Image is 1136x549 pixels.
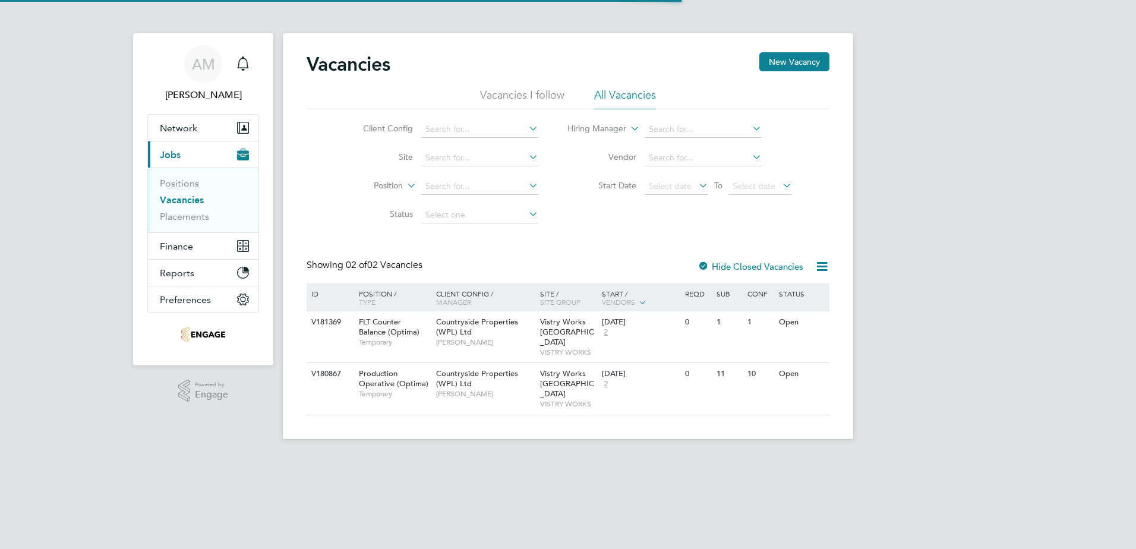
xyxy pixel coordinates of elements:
label: Hiring Manager [558,123,626,135]
div: V180867 [308,363,350,385]
label: Status [345,209,413,219]
label: Client Config [345,123,413,134]
span: Manager [436,297,471,307]
a: Vacancies [160,194,204,206]
span: Type [359,297,375,307]
div: 1 [744,311,775,333]
span: AM [192,56,215,72]
a: AM[PERSON_NAME] [147,45,259,102]
h2: Vacancies [307,52,390,76]
button: Finance [148,233,258,259]
input: Search for... [421,121,538,138]
div: Sub [714,283,744,304]
div: 0 [682,311,713,333]
span: 2 [602,327,610,337]
div: V181369 [308,311,350,333]
label: Hide Closed Vacancies [698,261,803,272]
input: Search for... [421,178,538,195]
div: Position / [350,283,433,312]
label: Start Date [568,180,636,191]
span: FLT Counter Balance (Optima) [359,317,419,337]
span: Countryside Properties (WPL) Ltd [436,368,518,389]
div: Jobs [148,168,258,232]
button: Jobs [148,141,258,168]
div: Showing [307,259,425,272]
span: Site Group [540,297,580,307]
span: Preferences [160,294,211,305]
div: 11 [714,363,744,385]
label: Site [345,152,413,162]
div: Status [776,283,828,304]
input: Search for... [645,150,762,166]
div: Start / [599,283,682,313]
span: 02 of [346,259,367,271]
div: Reqd [682,283,713,304]
label: Position [335,180,403,192]
li: Vacancies I follow [480,88,564,109]
span: Temporary [359,389,430,399]
div: Client Config / [433,283,537,312]
div: [DATE] [602,317,679,327]
a: Go to home page [147,325,259,344]
label: Vendor [568,152,636,162]
span: Vistry Works [GEOGRAPHIC_DATA] [540,317,594,347]
span: 02 Vacancies [346,259,422,271]
span: [PERSON_NAME] [436,337,534,347]
button: Preferences [148,286,258,313]
span: Finance [160,241,193,252]
span: Adele Masters [147,88,259,102]
a: Powered byEngage [178,380,229,402]
div: 0 [682,363,713,385]
span: Vistry Works [GEOGRAPHIC_DATA] [540,368,594,399]
span: Select date [649,181,692,191]
img: optima-uk-logo-retina.png [181,325,226,344]
span: [PERSON_NAME] [436,389,534,399]
button: Reports [148,260,258,286]
button: Network [148,115,258,141]
span: 2 [602,379,610,389]
div: [DATE] [602,369,679,379]
span: Temporary [359,337,430,347]
span: Network [160,122,197,134]
div: 10 [744,363,775,385]
span: Powered by [195,380,228,390]
span: Production Operative (Optima) [359,368,428,389]
span: Jobs [160,149,181,160]
div: 1 [714,311,744,333]
li: All Vacancies [594,88,656,109]
nav: Main navigation [133,33,273,365]
div: Open [776,363,828,385]
span: Engage [195,390,228,400]
span: To [711,178,726,193]
input: Search for... [421,150,538,166]
a: Placements [160,211,209,222]
div: Site / [537,283,599,312]
span: VISTRY WORKS [540,348,597,357]
input: Search for... [645,121,762,138]
span: Vendors [602,297,635,307]
div: Open [776,311,828,333]
div: ID [308,283,350,304]
span: Countryside Properties (WPL) Ltd [436,317,518,337]
span: Select date [733,181,775,191]
button: New Vacancy [759,52,829,71]
input: Select one [421,207,538,223]
a: Positions [160,178,199,189]
span: Reports [160,267,194,279]
span: VISTRY WORKS [540,399,597,409]
div: Conf [744,283,775,304]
